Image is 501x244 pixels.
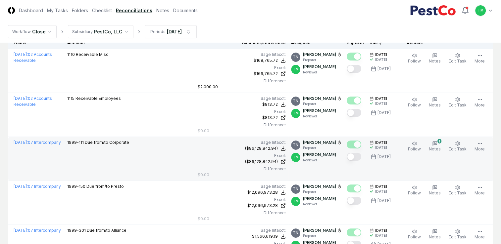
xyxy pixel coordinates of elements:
[198,96,286,102] div: Sage Intacct :
[303,189,341,194] p: Preparer
[447,96,468,109] button: Edit Task
[344,37,367,49] th: Sign-Off
[67,140,84,145] span: 1999-111
[449,102,467,107] span: Edit Task
[303,58,341,62] p: Preparer
[67,52,75,57] span: 1110
[67,96,75,101] span: 1115
[377,154,391,160] div: [DATE]
[247,189,278,195] div: $12,096,973.28
[375,96,387,101] span: [DATE]
[427,183,442,197] button: Notes
[473,140,486,153] button: More
[254,58,278,63] div: $168,765.72
[408,234,421,239] span: Follow
[437,139,441,143] div: 1
[347,153,361,161] button: Mark complete
[347,65,361,73] button: Mark complete
[8,37,65,49] th: Folder
[429,59,441,63] span: Notes
[427,96,442,109] button: Notes
[245,159,278,165] div: ($86,128,842.94)
[303,196,336,202] p: [PERSON_NAME]
[72,7,88,14] a: Folders
[288,37,344,49] th: Assignee
[447,183,468,197] button: Edit Task
[303,140,336,145] p: [PERSON_NAME]
[303,227,336,233] p: [PERSON_NAME]
[303,70,336,75] p: Reviewer
[87,228,126,233] span: Due from/to Alliance
[375,57,387,62] div: [DATE]
[408,190,421,195] span: Follow
[8,7,15,14] img: Logo
[145,25,197,38] button: Periods[DATE]
[303,202,336,207] p: Reviewer
[198,227,286,233] div: Sage Intacct :
[303,158,336,163] p: Reviewer
[375,228,387,233] span: [DATE]
[408,59,421,63] span: Follow
[449,234,467,239] span: Edit Task
[429,146,441,151] span: Notes
[198,172,209,178] div: $0.00
[303,183,336,189] p: [PERSON_NAME]
[377,198,391,204] div: [DATE]
[370,40,396,46] div: Due
[198,183,286,189] div: Sage Intacct :
[247,189,286,195] button: $12,096,973.28
[375,189,387,194] div: [DATE]
[429,234,441,239] span: Notes
[303,233,341,238] p: Preparer
[14,96,28,101] span: [DATE] :
[252,233,286,239] button: $1,566,619.19
[449,59,467,63] span: Edit Task
[377,66,391,72] div: [DATE]
[198,109,286,115] div: Excel:
[473,96,486,109] button: More
[303,102,341,106] p: Preparer
[75,96,121,101] span: Receivable Employees
[375,184,387,189] span: [DATE]
[375,145,387,150] div: [DATE]
[347,53,361,61] button: Mark complete
[347,109,361,117] button: Mark complete
[407,96,422,109] button: Follow
[12,29,31,35] div: Workflow
[375,52,387,57] span: [DATE]
[198,210,286,216] div: Difference:
[14,228,61,233] a: [DATE]:07 Intercompany
[198,140,286,145] div: Sage Intacct :
[198,197,286,203] div: Excel:
[447,227,468,241] button: Edit Task
[401,40,488,46] div: Actions
[92,7,112,14] a: Checklist
[377,110,391,116] div: [DATE]
[116,7,152,14] a: Reconciliations
[85,140,129,145] span: Due from/to Corporate
[293,111,299,116] span: TM
[408,102,421,107] span: Follow
[347,97,361,104] button: Mark complete
[347,141,361,148] button: Mark complete
[14,228,28,233] span: [DATE] :
[195,37,288,49] th: Balances/Difference
[375,101,387,106] div: [DATE]
[407,227,422,241] button: Follow
[447,140,468,153] button: Edit Task
[375,140,387,145] span: [DATE]
[8,25,197,38] nav: breadcrumb
[198,159,286,165] a: ($86,128,842.94)
[150,29,166,35] div: Periods
[262,102,278,107] div: $813.72
[449,190,467,195] span: Edit Task
[245,145,278,151] div: ($86,128,842.94)
[14,140,28,145] span: [DATE] :
[375,233,387,238] div: [DATE]
[198,166,286,172] div: Difference:
[14,184,28,189] span: [DATE] :
[303,64,336,70] p: [PERSON_NAME]
[427,52,442,65] button: Notes
[245,145,286,151] button: ($86,128,842.94)
[347,197,361,205] button: Mark complete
